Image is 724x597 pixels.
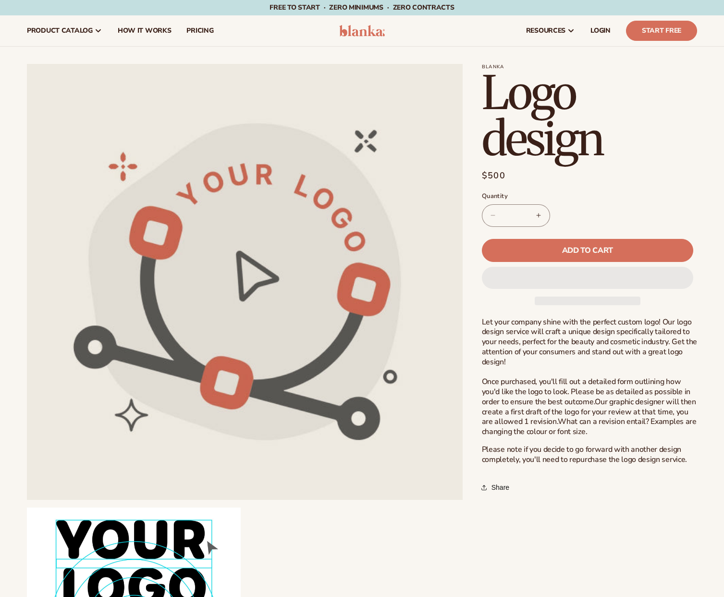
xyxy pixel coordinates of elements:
span: Free to start · ZERO minimums · ZERO contracts [270,3,454,12]
span: Once purchased, you'll fill out a detailed form outlining how you'd like the logo to look. Please... [482,376,690,407]
span: pricing [186,27,213,35]
span: $500 [482,169,505,182]
span: Our graphic designer will then create a first draft of the logo for your review at that time, you... [482,397,696,427]
span: product catalog [27,27,93,35]
p: Blanka [482,64,697,70]
a: LOGIN [583,15,618,46]
p: Let your company shine with the perfect custom logo! Our logo design service will craft a unique ... [482,317,697,437]
a: Start Free [626,21,697,41]
label: Quantity [482,192,693,201]
img: logo [339,25,385,37]
span: resources [526,27,565,35]
h1: Logo design [482,70,697,162]
button: Add to cart [482,239,693,262]
a: product catalog [19,15,110,46]
button: Share [482,477,512,498]
p: Please note if you decide to go forward with another design completely, you'll need to repurchase... [482,445,697,465]
a: How It Works [110,15,179,46]
a: pricing [179,15,221,46]
a: resources [518,15,583,46]
span: Add to cart [562,247,613,254]
span: LOGIN [590,27,611,35]
span: How It Works [118,27,172,35]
